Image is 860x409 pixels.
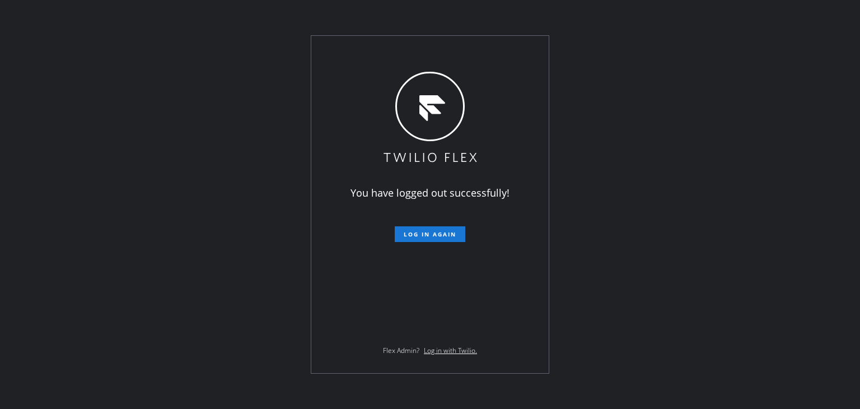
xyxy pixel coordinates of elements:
[383,346,419,355] span: Flex Admin?
[424,346,477,355] a: Log in with Twilio.
[395,226,465,242] button: Log in again
[404,230,456,238] span: Log in again
[350,186,510,199] span: You have logged out successfully!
